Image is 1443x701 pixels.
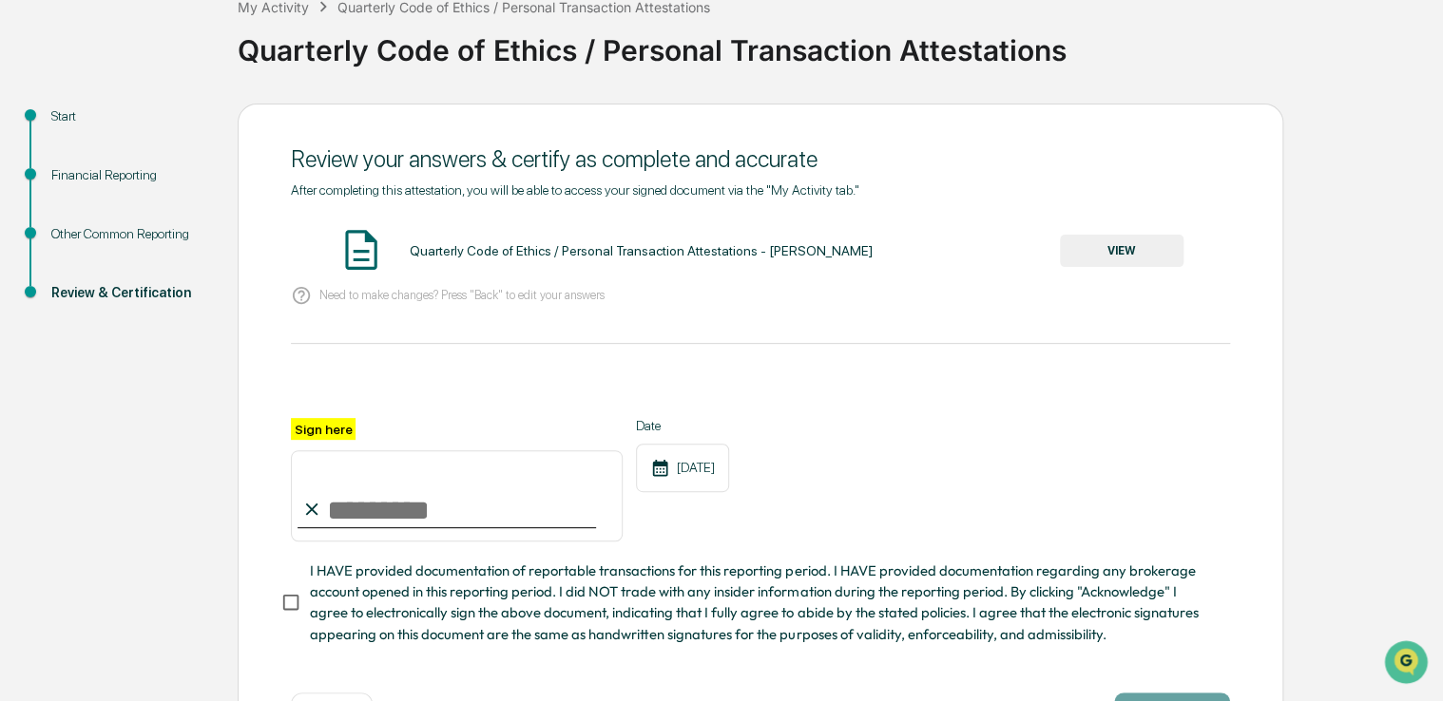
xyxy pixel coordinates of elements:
[138,241,153,256] div: 🗄️
[19,145,53,180] img: 1746055101610-c473b297-6a78-478c-a979-82029cc54cd1
[11,232,130,266] a: 🖐️Preclearance
[19,40,346,70] p: How can we help?
[51,224,207,244] div: Other Common Reporting
[291,145,1230,173] div: Review your answers & certify as complete and accurate
[19,241,34,256] div: 🖐️
[51,165,207,185] div: Financial Reporting
[189,322,230,336] span: Pylon
[19,277,34,293] div: 🔎
[38,275,120,294] span: Data Lookup
[409,243,872,258] div: Quarterly Code of Ethics / Personal Transaction Attestations - [PERSON_NAME]
[1382,638,1433,690] iframe: Open customer support
[65,145,312,164] div: Start new chat
[65,164,248,180] div: We're offline, we'll be back soon
[291,418,356,440] label: Sign here
[51,283,207,303] div: Review & Certification
[238,18,1433,67] div: Quarterly Code of Ethics / Personal Transaction Attestations
[1060,235,1183,267] button: VIEW
[38,239,123,258] span: Preclearance
[636,418,729,433] label: Date
[51,106,207,126] div: Start
[310,560,1215,645] span: I HAVE provided documentation of reportable transactions for this reporting period. I HAVE provid...
[319,288,605,302] p: Need to make changes? Press "Back" to edit your answers
[134,321,230,336] a: Powered byPylon
[337,226,385,274] img: Document Icon
[323,151,346,174] button: Start new chat
[130,232,243,266] a: 🗄️Attestations
[636,444,729,492] div: [DATE]
[157,239,236,258] span: Attestations
[291,182,859,198] span: After completing this attestation, you will be able to access your signed document via the "My Ac...
[11,268,127,302] a: 🔎Data Lookup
